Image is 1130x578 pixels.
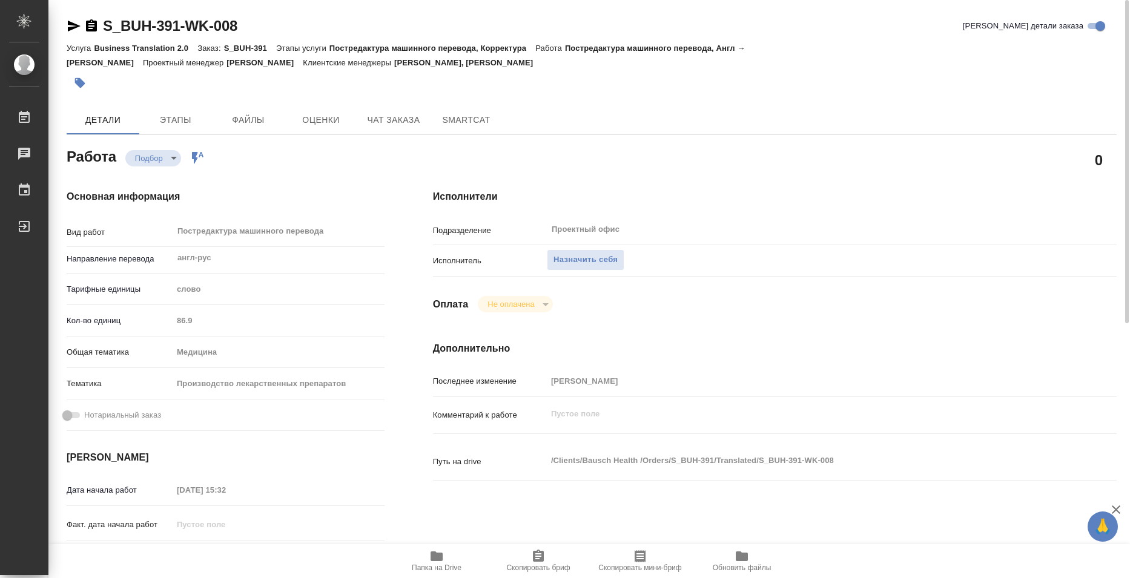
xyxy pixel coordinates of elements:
[67,519,173,531] p: Факт. дата начала работ
[1092,514,1113,539] span: 🙏
[276,44,329,53] p: Этапы услуги
[224,44,276,53] p: S_BUH-391
[173,373,385,394] div: Производство лекарственных препаратов
[67,253,173,265] p: Направление перевода
[412,563,461,572] span: Папка на Drive
[67,145,116,166] h2: Работа
[433,409,547,421] p: Комментарий к работе
[1088,511,1118,542] button: 🙏
[506,563,570,572] span: Скопировать бриф
[433,375,547,387] p: Последнее изменение
[67,450,385,465] h4: [PERSON_NAME]
[67,189,385,204] h4: Основная информация
[433,341,1117,356] h4: Дополнительно
[173,342,385,363] div: Медицина
[143,58,226,67] p: Проектный менеджер
[553,253,618,267] span: Назначить себя
[589,544,691,578] button: Скопировать мини-бриф
[437,113,495,128] span: SmartCat
[103,18,237,34] a: S_BUH-391-WK-008
[386,544,487,578] button: Папка на Drive
[219,113,277,128] span: Файлы
[131,153,167,163] button: Подбор
[433,255,547,267] p: Исполнитель
[433,225,547,237] p: Подразделение
[226,58,303,67] p: [PERSON_NAME]
[433,297,469,312] h4: Оплата
[84,19,99,33] button: Скопировать ссылку
[1095,149,1103,170] h2: 0
[547,450,1060,471] textarea: /Clients/Bausch Health /Orders/S_BUH-391/Translated/S_BUH-391-WK-008
[67,70,93,96] button: Добавить тэг
[67,44,94,53] p: Услуга
[963,20,1083,32] span: [PERSON_NAME] детали заказа
[713,563,772,572] span: Обновить файлы
[547,249,624,271] button: Назначить себя
[535,44,565,53] p: Работа
[292,113,350,128] span: Оценки
[691,544,793,578] button: Обновить файлы
[197,44,223,53] p: Заказ:
[125,150,181,166] div: Подбор
[84,409,161,421] span: Нотариальный заказ
[173,312,385,329] input: Пустое поле
[74,113,132,128] span: Детали
[478,296,552,312] div: Подбор
[67,346,173,358] p: Общая тематика
[67,19,81,33] button: Скопировать ссылку для ЯМессенджера
[394,58,542,67] p: [PERSON_NAME], [PERSON_NAME]
[67,378,173,390] p: Тематика
[173,516,279,533] input: Пустое поле
[433,456,547,468] p: Путь на drive
[365,113,423,128] span: Чат заказа
[433,189,1117,204] h4: Исполнители
[67,226,173,238] p: Вид работ
[173,481,279,499] input: Пустое поле
[487,544,589,578] button: Скопировать бриф
[173,279,385,300] div: слово
[598,563,681,572] span: Скопировать мини-бриф
[547,372,1060,390] input: Пустое поле
[94,44,197,53] p: Business Translation 2.0
[147,113,205,128] span: Этапы
[303,58,394,67] p: Клиентские менеджеры
[67,484,173,496] p: Дата начала работ
[67,283,173,295] p: Тарифные единицы
[484,299,538,309] button: Не оплачена
[67,315,173,327] p: Кол-во единиц
[329,44,535,53] p: Постредактура машинного перевода, Корректура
